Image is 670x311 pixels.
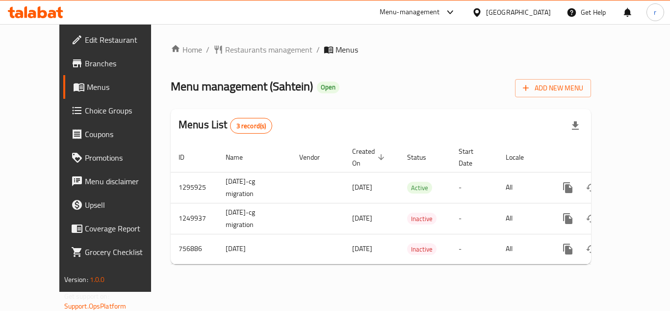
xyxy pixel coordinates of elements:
div: [GEOGRAPHIC_DATA] [486,7,551,18]
h2: Menus List [179,117,272,134]
button: more [556,176,580,199]
span: Get support on: [64,290,109,303]
a: Restaurants management [213,44,312,56]
td: 756886 [171,234,218,264]
span: Start Date [459,145,486,169]
nav: breadcrumb [171,44,591,56]
div: Export file [564,114,587,138]
td: - [451,172,498,203]
td: All [498,234,548,264]
span: Edit Restaurant [85,34,163,46]
td: - [451,203,498,234]
a: Choice Groups [63,99,171,122]
span: ID [179,151,197,163]
td: 1249937 [171,203,218,234]
span: 1.0.0 [90,273,105,286]
a: Branches [63,52,171,75]
span: Promotions [85,152,163,164]
span: [DATE] [352,212,372,225]
a: Coverage Report [63,217,171,240]
button: Change Status [580,207,603,230]
span: [DATE] [352,242,372,255]
button: Add New Menu [515,79,591,97]
a: Coupons [63,122,171,146]
span: Menu management ( Sahtein ) [171,75,313,97]
span: Upsell [85,199,163,211]
a: Upsell [63,193,171,217]
a: Edit Restaurant [63,28,171,52]
span: Add New Menu [523,82,583,94]
th: Actions [548,142,658,172]
span: Grocery Checklist [85,246,163,258]
td: [DATE]-cg migration [218,172,291,203]
button: more [556,207,580,230]
div: Inactive [407,213,437,225]
span: Menu disclaimer [85,175,163,187]
span: Status [407,151,439,163]
span: Version: [64,273,88,286]
span: Name [226,151,256,163]
span: Created On [352,145,387,169]
span: Choice Groups [85,105,163,116]
button: more [556,237,580,261]
td: [DATE]-cg migration [218,203,291,234]
span: Inactive [407,213,437,225]
span: Vendor [299,151,333,163]
span: Menus [335,44,358,56]
a: Menus [63,75,171,99]
span: [DATE] [352,181,372,194]
div: Menu-management [380,6,440,18]
div: Total records count [230,118,273,134]
span: Coverage Report [85,223,163,234]
button: Change Status [580,237,603,261]
a: Home [171,44,202,56]
div: Open [317,82,339,93]
span: Inactive [407,244,437,255]
td: All [498,172,548,203]
span: 3 record(s) [231,121,272,131]
td: [DATE] [218,234,291,264]
li: / [316,44,320,56]
span: Open [317,83,339,91]
span: Coupons [85,128,163,140]
a: Grocery Checklist [63,240,171,264]
td: - [451,234,498,264]
span: r [654,7,656,18]
a: Menu disclaimer [63,170,171,193]
a: Promotions [63,146,171,170]
li: / [206,44,209,56]
td: All [498,203,548,234]
span: Locale [506,151,537,163]
td: 1295925 [171,172,218,203]
span: Branches [85,57,163,69]
span: Active [407,182,432,194]
button: Change Status [580,176,603,199]
span: Restaurants management [225,44,312,56]
span: Menus [87,81,163,93]
table: enhanced table [171,142,658,264]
